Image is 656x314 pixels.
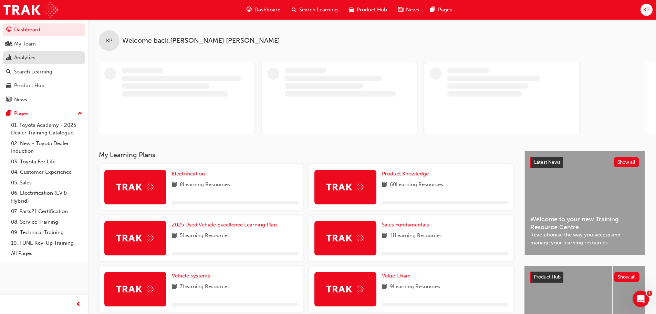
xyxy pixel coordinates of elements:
span: book-icon [172,232,177,240]
span: prev-icon [76,300,81,309]
a: Value Chain [382,272,413,280]
span: book-icon [172,283,177,291]
span: pages-icon [6,111,11,117]
a: guage-iconDashboard [241,3,286,17]
span: Pages [438,6,452,14]
a: search-iconSearch Learning [286,3,343,17]
span: 1 [647,291,652,296]
button: Pages [3,107,85,120]
span: Dashboard [254,6,281,14]
a: Product Hub [3,79,85,92]
button: Show all [614,157,639,167]
img: Trak [326,284,364,294]
span: car-icon [349,6,354,14]
span: Search Learning [299,6,338,14]
span: search-icon [292,6,296,14]
span: Welcome to your new Training Resource Centre [530,215,639,231]
span: chart-icon [6,55,11,61]
span: Value Chain [382,273,410,279]
span: car-icon [6,83,11,89]
a: 01. Toyota Academy - 2025 Dealer Training Catalogue [8,120,85,138]
span: guage-icon [6,27,11,33]
div: News [14,96,27,104]
span: news-icon [6,97,11,103]
a: 06. Electrification (EV & Hybrid) [8,188,85,206]
span: up-icon [77,109,82,118]
button: KP [641,4,653,16]
span: 5 Learning Resources [180,232,230,240]
span: Product Hub [534,274,561,280]
span: 7 Learning Resources [180,283,230,291]
a: Latest NewsShow all [530,157,639,168]
span: news-icon [398,6,403,14]
img: Trak [116,233,154,243]
a: 07. Parts21 Certification [8,206,85,217]
img: Trak [116,284,154,294]
img: Trak [3,2,58,18]
span: search-icon [6,69,11,75]
span: book-icon [382,181,387,189]
a: Product HubShow all [530,272,639,283]
span: Sales Fundamentals [382,222,429,228]
a: Sales Fundamentals [382,221,432,229]
img: Trak [116,182,154,192]
div: Analytics [14,54,35,62]
a: Electrification [172,170,208,178]
a: 05. Sales [8,178,85,188]
a: Vehicle Systems [172,272,213,280]
img: Trak [326,182,364,192]
a: 02. New - Toyota Dealer Induction [8,138,85,156]
a: Dashboard [3,23,85,36]
span: Welcome back , [PERSON_NAME] [PERSON_NAME] [122,37,280,45]
span: people-icon [6,41,11,47]
a: 2025 Used Vehicle Excellence Learning Plan [172,221,280,229]
span: Revolutionise the way you access and manage your learning resources. [530,231,639,246]
a: Product Knowledge [382,170,431,178]
a: 08. Service Training [8,217,85,227]
a: Search Learning [3,65,85,78]
span: Electrification [172,171,205,177]
span: Latest News [534,159,560,165]
img: Trak [326,233,364,243]
a: 03. Toyota For Life [8,156,85,167]
span: pages-icon [430,6,435,14]
div: Search Learning [14,68,52,76]
a: news-iconNews [393,3,425,17]
span: News [406,6,419,14]
button: Show all [614,272,640,282]
div: My Team [14,40,36,48]
span: KP [106,37,112,45]
span: KP [643,6,649,14]
a: 10. TUNE Rev-Up Training [8,238,85,249]
button: DashboardMy TeamAnalyticsSearch LearningProduct HubNews [3,22,85,107]
iframe: Intercom live chat [633,291,649,307]
span: 11 Learning Resources [390,232,442,240]
span: guage-icon [247,6,252,14]
span: book-icon [382,232,387,240]
h3: My Learning Plans [99,151,513,159]
span: 9 Learning Resources [390,283,440,291]
a: pages-iconPages [425,3,458,17]
div: Product Hub [14,82,44,90]
a: car-iconProduct Hub [343,3,393,17]
span: 2025 Used Vehicle Excellence Learning Plan [172,222,277,228]
span: Product Hub [357,6,387,14]
span: Vehicle Systems [172,273,210,279]
span: book-icon [382,283,387,291]
a: 09. Technical Training [8,227,85,238]
a: Analytics [3,51,85,64]
a: 04. Customer Experience [8,167,85,178]
a: All Pages [8,248,85,259]
a: News [3,93,85,106]
a: Latest NewsShow allWelcome to your new Training Resource CentreRevolutionise the way you access a... [524,151,645,255]
span: book-icon [172,181,177,189]
div: Pages [14,110,28,118]
a: My Team [3,38,85,50]
span: 8 Learning Resources [180,181,230,189]
span: 60 Learning Resources [390,181,443,189]
span: Product Knowledge [382,171,429,177]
